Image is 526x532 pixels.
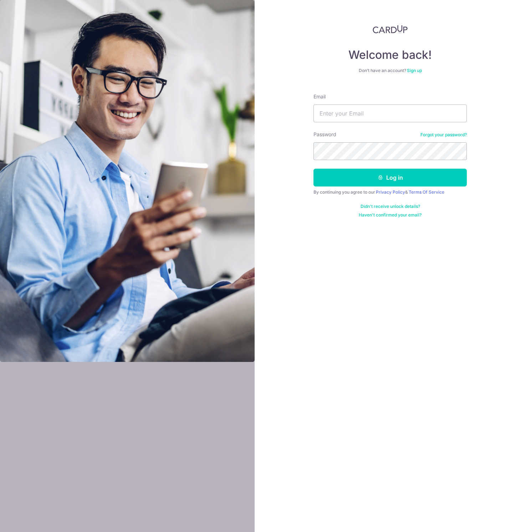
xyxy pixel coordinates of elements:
[313,189,467,195] div: By continuing you agree to our &
[313,68,467,73] div: Don’t have an account?
[361,204,420,209] a: Didn't receive unlock details?
[409,189,444,195] a: Terms Of Service
[313,104,467,122] input: Enter your Email
[420,132,467,138] a: Forgot your password?
[407,68,422,73] a: Sign up
[359,212,422,218] a: Haven't confirmed your email?
[313,93,326,100] label: Email
[313,48,467,62] h4: Welcome back!
[313,131,336,138] label: Password
[373,25,408,34] img: CardUp Logo
[313,169,467,186] button: Log in
[376,189,405,195] a: Privacy Policy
